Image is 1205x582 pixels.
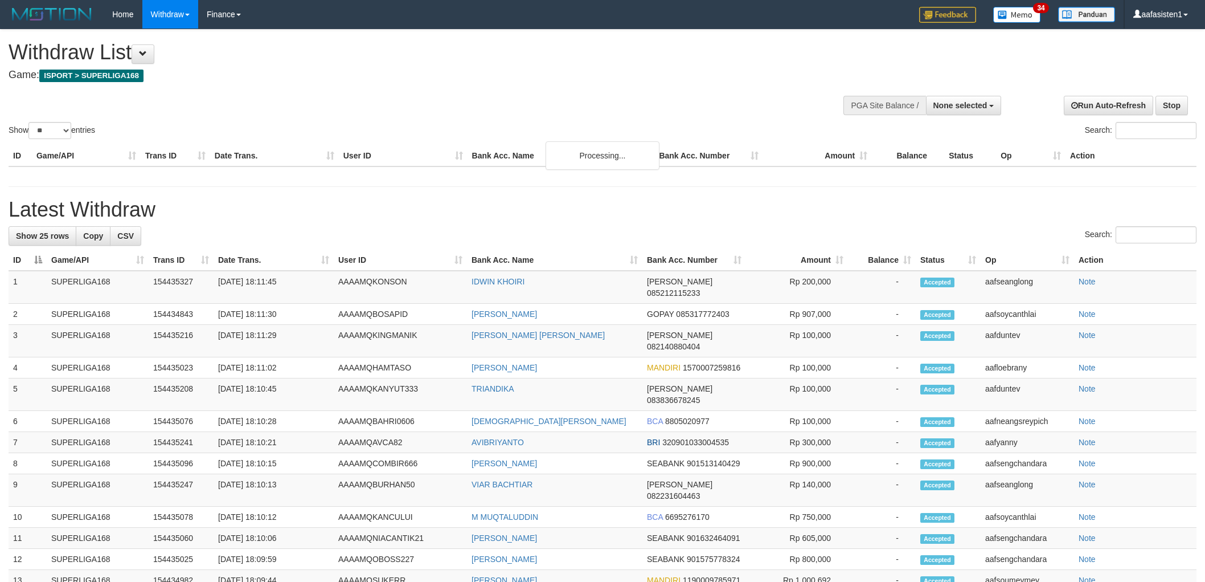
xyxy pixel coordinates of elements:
td: AAAAMQKONSON [334,271,467,304]
th: Trans ID [141,145,210,166]
th: Balance [872,145,944,166]
td: aafduntev [981,325,1074,357]
span: Copy 083836678245 to clipboard [647,396,700,405]
td: 154435241 [149,432,214,453]
a: Note [1079,480,1096,489]
span: Copy 082140880404 to clipboard [647,342,700,351]
span: Accepted [920,364,954,373]
th: Date Trans.: activate to sort column ascending [214,250,334,271]
td: - [848,325,916,357]
span: ISPORT > SUPERLIGA168 [39,70,144,82]
input: Search: [1116,226,1196,243]
td: SUPERLIGA168 [47,357,149,378]
td: 154435060 [149,528,214,549]
td: AAAAMQNIACANTIK21 [334,528,467,549]
span: SEABANK [647,534,685,543]
img: MOTION_logo.png [9,6,95,23]
th: ID [9,145,32,166]
td: 154435208 [149,378,214,411]
td: AAAAMQAVCA82 [334,432,467,453]
td: SUPERLIGA168 [47,474,149,507]
h1: Withdraw List [9,41,792,64]
td: aafsoycanthlai [981,507,1074,528]
span: [PERSON_NAME] [647,277,712,286]
span: Accepted [920,481,954,490]
span: Accepted [920,385,954,394]
td: 12 [9,549,47,570]
div: Processing... [546,141,659,170]
span: Copy 6695276170 to clipboard [665,512,710,522]
td: AAAAMQKANYUT333 [334,378,467,411]
td: aafyanny [981,432,1074,453]
td: 154435078 [149,507,214,528]
th: Amount [763,145,872,166]
td: - [848,411,916,432]
td: SUPERLIGA168 [47,271,149,304]
td: SUPERLIGA168 [47,453,149,474]
span: [PERSON_NAME] [647,480,712,489]
td: Rp 900,000 [746,453,848,474]
th: ID: activate to sort column descending [9,250,47,271]
h1: Latest Withdraw [9,198,1196,221]
th: Bank Acc. Number [654,145,763,166]
a: [PERSON_NAME] [472,459,537,468]
td: 3 [9,325,47,357]
th: Trans ID: activate to sort column ascending [149,250,214,271]
a: Note [1079,459,1096,468]
td: aafsoycanthlai [981,304,1074,325]
td: 6 [9,411,47,432]
span: GOPAY [647,310,674,319]
td: 4 [9,357,47,378]
td: 154435096 [149,453,214,474]
td: - [848,378,916,411]
span: Accepted [920,438,954,448]
span: Accepted [920,513,954,523]
td: Rp 300,000 [746,432,848,453]
h4: Game: [9,70,792,81]
a: Note [1079,384,1096,393]
th: Bank Acc. Name [468,145,655,166]
span: BCA [647,417,663,426]
td: [DATE] 18:11:30 [214,304,334,325]
a: [DEMOGRAPHIC_DATA][PERSON_NAME] [472,417,626,426]
span: Accepted [920,555,954,565]
th: Bank Acc. Name: activate to sort column ascending [467,250,642,271]
td: SUPERLIGA168 [47,507,149,528]
td: SUPERLIGA168 [47,528,149,549]
td: 154435216 [149,325,214,357]
td: [DATE] 18:09:59 [214,549,334,570]
td: [DATE] 18:10:06 [214,528,334,549]
td: Rp 100,000 [746,411,848,432]
label: Search: [1085,122,1196,139]
td: aafsengchandara [981,528,1074,549]
td: AAAAMQBAHRI0606 [334,411,467,432]
td: SUPERLIGA168 [47,304,149,325]
td: [DATE] 18:11:45 [214,271,334,304]
input: Search: [1116,122,1196,139]
td: aafloebrany [981,357,1074,378]
td: - [848,271,916,304]
a: [PERSON_NAME] [472,363,537,372]
td: 154435025 [149,549,214,570]
td: Rp 750,000 [746,507,848,528]
td: [DATE] 18:10:28 [214,411,334,432]
th: Game/API [32,145,141,166]
a: M MUQTALUDDIN [472,512,538,522]
td: Rp 140,000 [746,474,848,507]
td: aafneangsreypich [981,411,1074,432]
span: Copy 085212115233 to clipboard [647,288,700,298]
img: panduan.png [1058,7,1115,22]
td: SUPERLIGA168 [47,432,149,453]
th: User ID [339,145,468,166]
a: Note [1079,534,1096,543]
a: IDWIN KHOIRI [472,277,524,286]
a: [PERSON_NAME] [PERSON_NAME] [472,331,605,340]
td: aafseanglong [981,474,1074,507]
td: - [848,304,916,325]
a: Copy [76,226,110,246]
th: Op: activate to sort column ascending [981,250,1074,271]
span: None selected [933,101,987,110]
th: Amount: activate to sort column ascending [746,250,848,271]
td: 1 [9,271,47,304]
td: [DATE] 18:10:45 [214,378,334,411]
